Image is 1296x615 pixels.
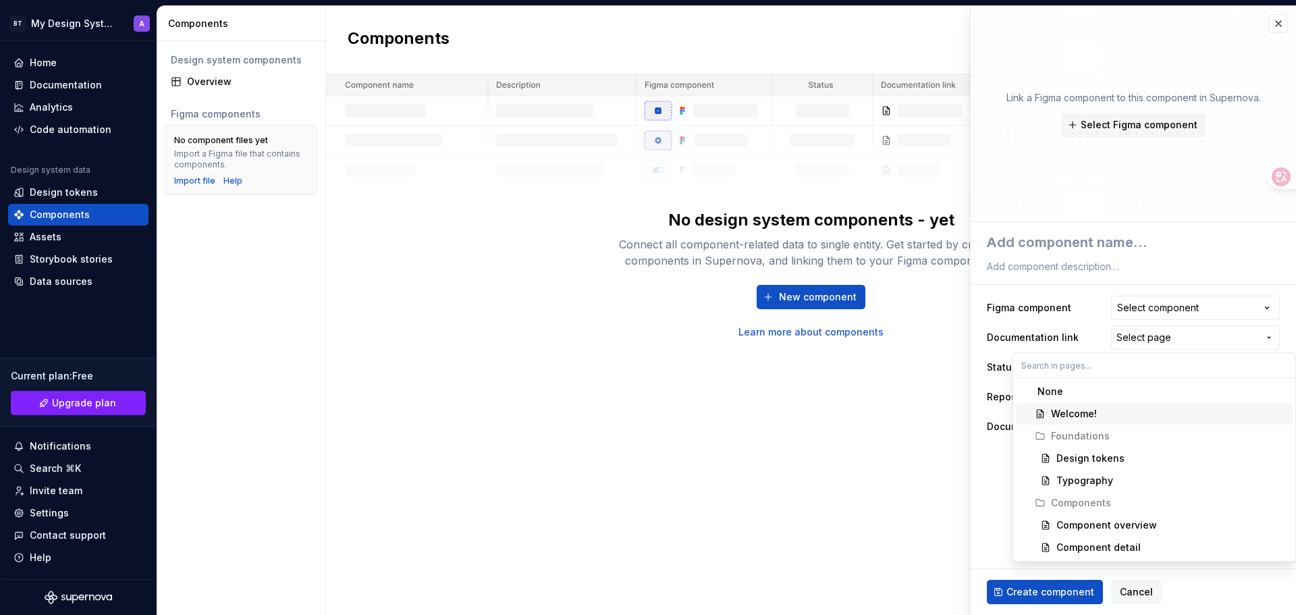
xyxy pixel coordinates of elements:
[1013,353,1295,377] input: Search in pages...
[1051,429,1110,443] div: Foundations
[1051,496,1111,510] div: Components
[1051,407,1097,421] div: Welcome!
[1037,385,1063,398] div: None
[1056,541,1141,554] div: Component detail
[1056,452,1125,465] div: Design tokens
[1013,378,1295,561] div: Search in pages...
[1056,518,1157,532] div: Component overview
[1056,474,1113,487] div: Typography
